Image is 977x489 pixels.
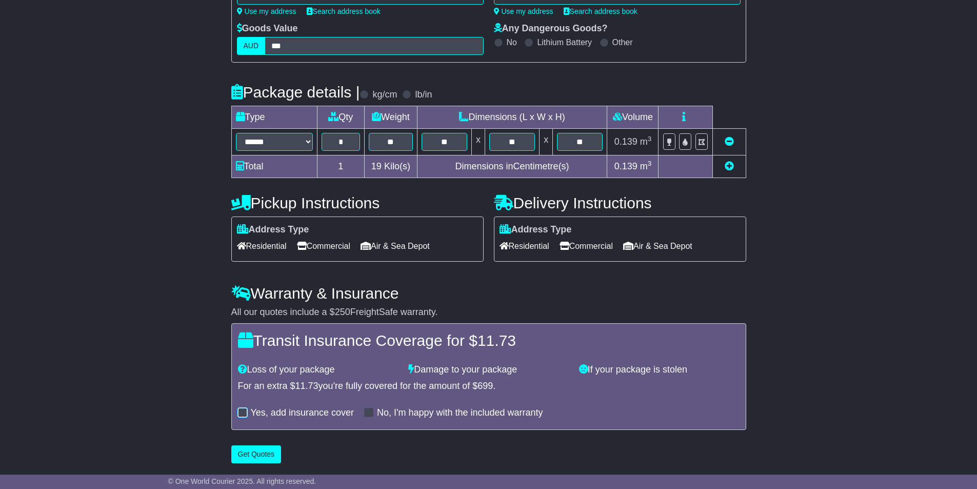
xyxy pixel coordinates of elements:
a: Use my address [237,7,296,15]
td: Kilo(s) [365,155,417,178]
label: Address Type [500,224,572,236]
span: 699 [477,381,493,391]
span: Commercial [560,238,613,254]
span: 19 [371,161,382,171]
label: Lithium Battery [537,37,592,47]
label: Address Type [237,224,309,236]
a: Use my address [494,7,553,15]
button: Get Quotes [231,445,282,463]
label: No [507,37,517,47]
span: 0.139 [614,136,637,147]
td: x [471,129,485,155]
h4: Pickup Instructions [231,194,484,211]
td: x [540,129,553,155]
td: Dimensions (L x W x H) [417,106,607,129]
div: Loss of your package [233,364,404,376]
span: Residential [237,238,287,254]
div: All our quotes include a $ FreightSafe warranty. [231,307,746,318]
span: Commercial [297,238,350,254]
label: Other [612,37,633,47]
a: Search address book [307,7,381,15]
a: Search address book [564,7,637,15]
h4: Transit Insurance Coverage for $ [238,332,740,349]
h4: Package details | [231,84,360,101]
div: If your package is stolen [574,364,745,376]
td: Dimensions in Centimetre(s) [417,155,607,178]
span: 11.73 [295,381,318,391]
label: Any Dangerous Goods? [494,23,608,34]
div: For an extra $ you're fully covered for the amount of $ . [238,381,740,392]
a: Remove this item [725,136,734,147]
span: 250 [335,307,350,317]
td: Qty [317,106,365,129]
sup: 3 [648,160,652,167]
span: 0.139 [614,161,637,171]
label: No, I'm happy with the included warranty [377,407,543,419]
span: m [640,136,652,147]
span: Air & Sea Depot [623,238,692,254]
td: 1 [317,155,365,178]
span: 11.73 [477,332,516,349]
label: lb/in [415,89,432,101]
h4: Delivery Instructions [494,194,746,211]
td: Total [231,155,317,178]
a: Add new item [725,161,734,171]
label: kg/cm [372,89,397,101]
td: Volume [607,106,659,129]
label: Goods Value [237,23,298,34]
label: Yes, add insurance cover [251,407,354,419]
div: Damage to your package [403,364,574,376]
td: Weight [365,106,417,129]
span: m [640,161,652,171]
span: © One World Courier 2025. All rights reserved. [168,477,316,485]
td: Type [231,106,317,129]
span: Residential [500,238,549,254]
h4: Warranty & Insurance [231,285,746,302]
sup: 3 [648,135,652,143]
span: Air & Sea Depot [361,238,430,254]
label: AUD [237,37,266,55]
